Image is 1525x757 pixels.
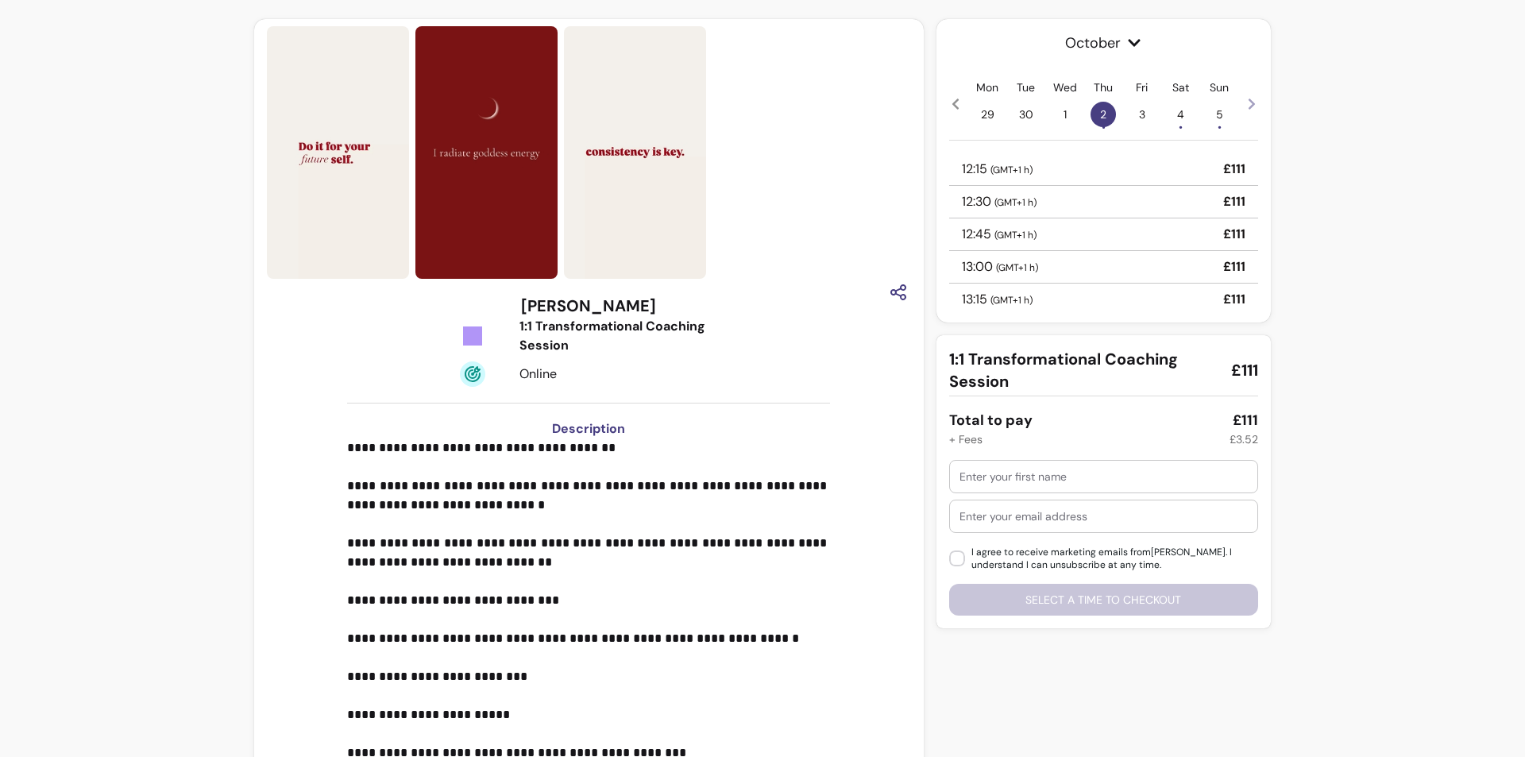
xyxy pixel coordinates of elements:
img: Tickets Icon [460,323,485,349]
h3: Description [347,419,830,438]
span: ( GMT+1 h ) [990,294,1033,307]
span: 3 [1129,102,1155,127]
p: Fri [1136,79,1148,95]
span: 2 [1091,102,1116,127]
p: 12:15 [962,160,1033,179]
p: £111 [1223,160,1245,179]
div: + Fees [949,431,983,447]
div: Total to pay [949,409,1033,431]
p: 12:45 [962,225,1037,244]
h3: [PERSON_NAME] [521,295,656,317]
span: ( GMT+1 h ) [996,261,1038,274]
input: Enter your first name [959,469,1248,485]
p: Sat [1172,79,1189,95]
p: £111 [1223,192,1245,211]
p: £111 [1223,290,1245,309]
span: ( GMT+1 h ) [994,229,1037,241]
span: £111 [1231,359,1258,381]
span: ( GMT+1 h ) [994,196,1037,209]
span: 1 [1052,102,1078,127]
span: 29 [975,102,1000,127]
img: https://d3pz9znudhj10h.cloudfront.net/ca75eab1-c908-41bc-899f-55fdfdf6d7d1 [267,26,409,280]
p: 12:30 [962,192,1037,211]
p: 13:15 [962,290,1033,309]
p: £111 [1223,257,1245,276]
span: 30 [1013,102,1039,127]
div: Online [519,365,745,384]
img: https://d3pz9znudhj10h.cloudfront.net/4884bb60-293d-4ee5-9a0c-797239166c8f [564,26,706,280]
p: 13:00 [962,257,1038,276]
div: £3.52 [1230,431,1258,447]
p: Mon [976,79,998,95]
span: ( GMT+1 h ) [990,164,1033,176]
span: • [1218,119,1222,135]
div: £111 [1233,409,1258,431]
span: 1:1 Transformational Coaching Session [949,348,1218,392]
input: Enter your email address [959,508,1248,524]
p: Wed [1053,79,1077,95]
p: £111 [1223,225,1245,244]
div: 1:1 Transformational Coaching Session [519,317,745,355]
span: • [1179,119,1183,135]
span: • [1102,119,1106,135]
p: Sun [1210,79,1229,95]
span: 5 [1206,102,1232,127]
p: Tue [1017,79,1035,95]
img: https://d3pz9znudhj10h.cloudfront.net/57d4bc0c-83d3-4807-a27b-c5dce468c5cf [415,26,558,280]
p: Thu [1094,79,1113,95]
span: October [949,32,1258,54]
span: 4 [1168,102,1194,127]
